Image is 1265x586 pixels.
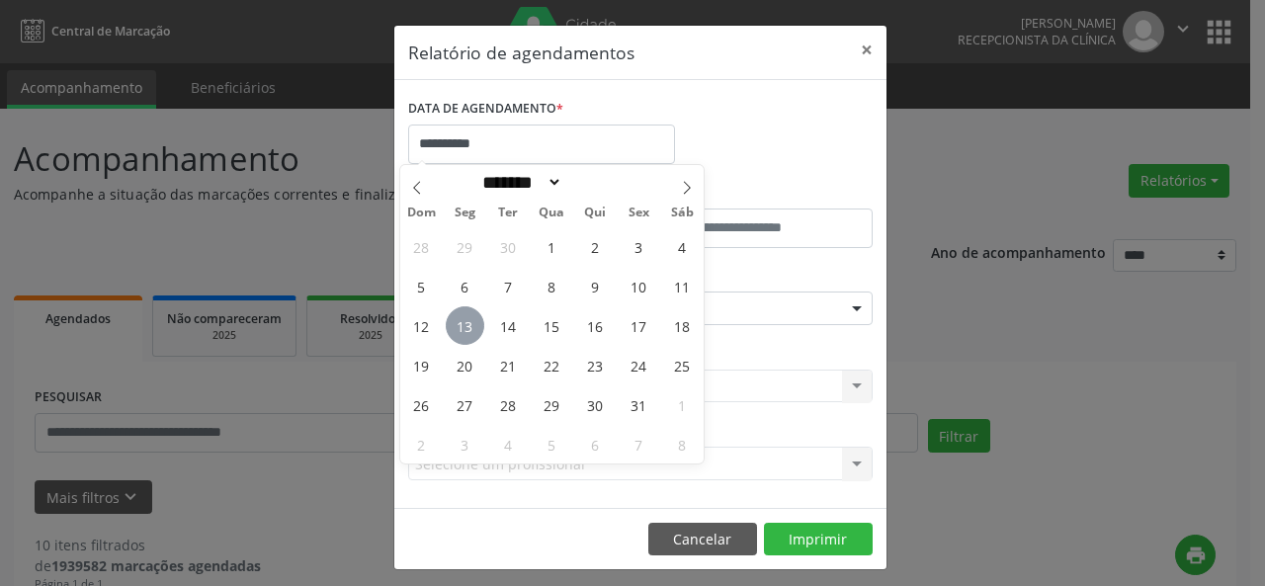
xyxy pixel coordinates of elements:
[533,227,571,266] span: Outubro 1, 2025
[576,346,615,384] span: Outubro 23, 2025
[408,94,563,125] label: DATA DE AGENDAMENTO
[576,267,615,305] span: Outubro 9, 2025
[533,267,571,305] span: Outubro 8, 2025
[620,227,658,266] span: Outubro 3, 2025
[620,306,658,345] span: Outubro 17, 2025
[648,523,757,556] button: Cancelar
[663,267,702,305] span: Outubro 11, 2025
[533,425,571,463] span: Novembro 5, 2025
[620,267,658,305] span: Outubro 10, 2025
[620,346,658,384] span: Outubro 24, 2025
[620,425,658,463] span: Novembro 7, 2025
[402,267,441,305] span: Outubro 5, 2025
[663,306,702,345] span: Outubro 18, 2025
[446,306,484,345] span: Outubro 13, 2025
[489,267,528,305] span: Outubro 7, 2025
[486,207,530,219] span: Ter
[576,227,615,266] span: Outubro 2, 2025
[530,207,573,219] span: Qua
[446,267,484,305] span: Outubro 6, 2025
[645,178,873,209] label: ATÉ
[476,172,563,193] select: Month
[660,207,704,219] span: Sáb
[620,385,658,424] span: Outubro 31, 2025
[446,425,484,463] span: Novembro 3, 2025
[764,523,873,556] button: Imprimir
[402,346,441,384] span: Outubro 19, 2025
[446,346,484,384] span: Outubro 20, 2025
[446,227,484,266] span: Setembro 29, 2025
[400,207,444,219] span: Dom
[663,227,702,266] span: Outubro 4, 2025
[663,385,702,424] span: Novembro 1, 2025
[663,425,702,463] span: Novembro 8, 2025
[617,207,660,219] span: Sex
[402,227,441,266] span: Setembro 28, 2025
[533,306,571,345] span: Outubro 15, 2025
[489,425,528,463] span: Novembro 4, 2025
[489,306,528,345] span: Outubro 14, 2025
[576,306,615,345] span: Outubro 16, 2025
[576,385,615,424] span: Outubro 30, 2025
[562,172,628,193] input: Year
[402,425,441,463] span: Novembro 2, 2025
[576,425,615,463] span: Novembro 6, 2025
[489,385,528,424] span: Outubro 28, 2025
[489,346,528,384] span: Outubro 21, 2025
[408,40,634,65] h5: Relatório de agendamentos
[489,227,528,266] span: Setembro 30, 2025
[663,346,702,384] span: Outubro 25, 2025
[573,207,617,219] span: Qui
[443,207,486,219] span: Seg
[402,385,441,424] span: Outubro 26, 2025
[847,26,886,74] button: Close
[533,346,571,384] span: Outubro 22, 2025
[446,385,484,424] span: Outubro 27, 2025
[533,385,571,424] span: Outubro 29, 2025
[402,306,441,345] span: Outubro 12, 2025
